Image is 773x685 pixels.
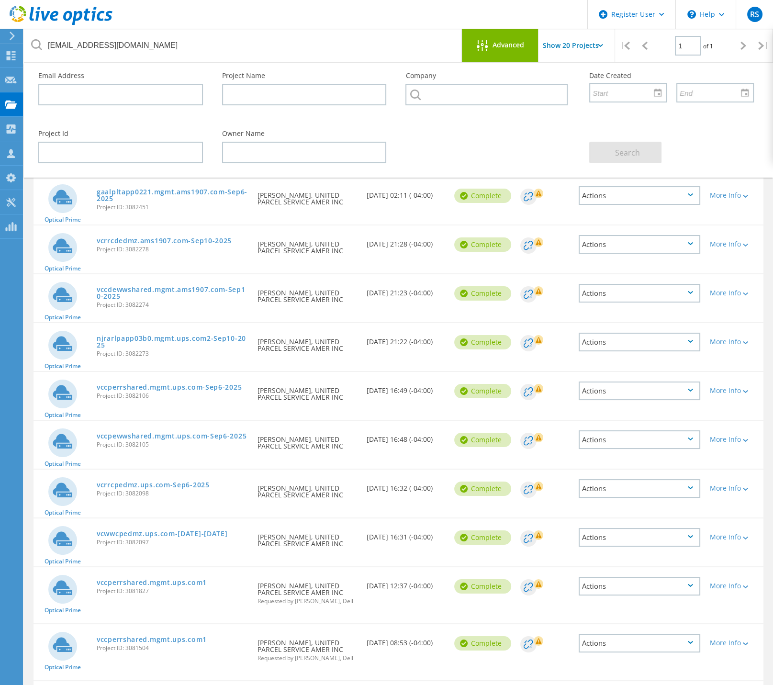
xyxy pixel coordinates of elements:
[45,266,81,271] span: Optical Prime
[710,436,759,443] div: More Info
[405,72,570,79] label: Company
[253,177,362,215] div: [PERSON_NAME], UNITED PARCEL SERVICE AMER INC
[362,624,449,656] div: [DATE] 08:53 (-04:00)
[579,333,701,351] div: Actions
[97,351,248,357] span: Project ID: 3082273
[97,530,227,537] a: vcwwcpedmz.ups.com-[DATE]-[DATE]
[253,421,362,459] div: [PERSON_NAME], UNITED PARCEL SERVICE AMER INC
[710,290,759,296] div: More Info
[253,323,362,361] div: [PERSON_NAME], UNITED PARCEL SERVICE AMER INC
[38,130,203,137] label: Project Id
[753,29,773,63] div: |
[258,598,358,604] span: Requested by [PERSON_NAME], Dell
[362,225,449,257] div: [DATE] 21:28 (-04:00)
[97,491,248,496] span: Project ID: 3082098
[710,241,759,247] div: More Info
[579,235,701,254] div: Actions
[253,624,362,671] div: [PERSON_NAME], UNITED PARCEL SERVICE AMER INC
[97,286,248,300] a: vccdewwshared.mgmt.ams1907.com-Sep10-2025
[97,442,248,448] span: Project ID: 3082105
[703,42,713,50] span: of 1
[615,147,640,158] span: Search
[45,314,81,320] span: Optical Prime
[97,482,210,488] a: vcrrcpedmz.ups.com-Sep6-2025
[454,286,511,301] div: Complete
[454,335,511,349] div: Complete
[454,189,511,203] div: Complete
[97,302,248,308] span: Project ID: 3082274
[45,607,81,613] span: Optical Prime
[97,393,248,399] span: Project ID: 3082106
[710,640,759,646] div: More Info
[97,189,248,202] a: gaalpltapp0221.mgmt.ams1907.com-Sep6-2025
[454,636,511,651] div: Complete
[45,217,81,223] span: Optical Prime
[45,559,81,564] span: Optical Prime
[710,485,759,492] div: More Info
[38,72,203,79] label: Email Address
[710,338,759,345] div: More Info
[710,534,759,540] div: More Info
[45,664,81,670] span: Optical Prime
[253,567,362,614] div: [PERSON_NAME], UNITED PARCEL SERVICE AMER INC
[454,530,511,545] div: Complete
[454,237,511,252] div: Complete
[579,479,701,498] div: Actions
[45,363,81,369] span: Optical Prime
[258,655,358,661] span: Requested by [PERSON_NAME], Dell
[615,29,635,63] div: |
[97,384,242,391] a: vccperrshared.mgmt.ups.com-Sep6-2025
[579,284,701,303] div: Actions
[24,29,462,62] input: Search projects by name, owner, ID, company, etc
[45,412,81,418] span: Optical Prime
[589,72,754,79] label: Date Created
[710,583,759,589] div: More Info
[97,579,207,586] a: vccperrshared.mgmt.ups.com1
[579,577,701,595] div: Actions
[687,10,696,19] svg: \n
[362,323,449,355] div: [DATE] 21:22 (-04:00)
[97,645,248,651] span: Project ID: 3081504
[222,130,387,137] label: Owner Name
[362,372,449,404] div: [DATE] 16:49 (-04:00)
[590,83,659,101] input: Start
[362,421,449,452] div: [DATE] 16:48 (-04:00)
[677,83,746,101] input: End
[45,510,81,516] span: Optical Prime
[97,433,246,439] a: vccpewwshared.mgmt.ups.com-Sep6-2025
[750,11,759,18] span: RS
[454,482,511,496] div: Complete
[97,539,248,545] span: Project ID: 3082097
[579,382,701,400] div: Actions
[579,430,701,449] div: Actions
[253,274,362,313] div: [PERSON_NAME], UNITED PARCEL SERVICE AMER INC
[253,470,362,508] div: [PERSON_NAME], UNITED PARCEL SERVICE AMER INC
[579,634,701,652] div: Actions
[97,335,248,348] a: njrarlpapp03b0.mgmt.ups.com2-Sep10-2025
[579,528,701,547] div: Actions
[362,274,449,306] div: [DATE] 21:23 (-04:00)
[10,20,112,27] a: Live Optics Dashboard
[589,142,661,163] button: Search
[253,225,362,264] div: [PERSON_NAME], UNITED PARCEL SERVICE AMER INC
[710,387,759,394] div: More Info
[97,247,248,252] span: Project ID: 3082278
[45,461,81,467] span: Optical Prime
[362,470,449,501] div: [DATE] 16:32 (-04:00)
[253,372,362,410] div: [PERSON_NAME], UNITED PARCEL SERVICE AMER INC
[253,518,362,557] div: [PERSON_NAME], UNITED PARCEL SERVICE AMER INC
[579,186,701,205] div: Actions
[222,72,387,79] label: Project Name
[97,237,232,244] a: vcrrcdedmz.ams1907.com-Sep10-2025
[97,588,248,594] span: Project ID: 3081827
[362,567,449,599] div: [DATE] 12:37 (-04:00)
[362,518,449,550] div: [DATE] 16:31 (-04:00)
[454,384,511,398] div: Complete
[493,42,524,48] span: Advanced
[710,192,759,199] div: More Info
[97,204,248,210] span: Project ID: 3082451
[97,636,207,643] a: vccperrshared.mgmt.ups.com1
[454,579,511,594] div: Complete
[362,177,449,208] div: [DATE] 02:11 (-04:00)
[454,433,511,447] div: Complete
